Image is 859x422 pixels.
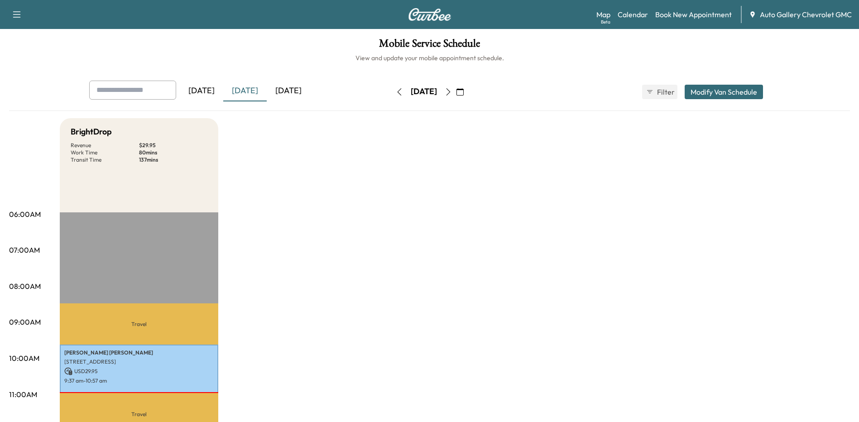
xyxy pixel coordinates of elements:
[64,358,214,365] p: [STREET_ADDRESS]
[657,86,673,97] span: Filter
[9,245,40,255] p: 07:00AM
[223,81,267,101] div: [DATE]
[408,8,451,21] img: Curbee Logo
[71,125,112,138] h5: BrightDrop
[655,9,732,20] a: Book New Appointment
[267,81,310,101] div: [DATE]
[596,9,610,20] a: MapBeta
[71,149,139,156] p: Work Time
[9,353,39,364] p: 10:00AM
[71,156,139,163] p: Transit Time
[139,156,207,163] p: 137 mins
[180,81,223,101] div: [DATE]
[601,19,610,25] div: Beta
[9,209,41,220] p: 06:00AM
[9,316,41,327] p: 09:00AM
[9,281,41,292] p: 08:00AM
[9,53,850,62] h6: View and update your mobile appointment schedule.
[139,149,207,156] p: 80 mins
[64,367,214,375] p: USD 29.95
[71,142,139,149] p: Revenue
[9,389,37,400] p: 11:00AM
[64,377,214,384] p: 9:37 am - 10:57 am
[618,9,648,20] a: Calendar
[411,86,437,97] div: [DATE]
[685,85,763,99] button: Modify Van Schedule
[642,85,677,99] button: Filter
[64,349,214,356] p: [PERSON_NAME] [PERSON_NAME]
[139,142,207,149] p: $ 29.95
[60,303,218,344] p: Travel
[9,38,850,53] h1: Mobile Service Schedule
[760,9,852,20] span: Auto Gallery Chevrolet GMC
